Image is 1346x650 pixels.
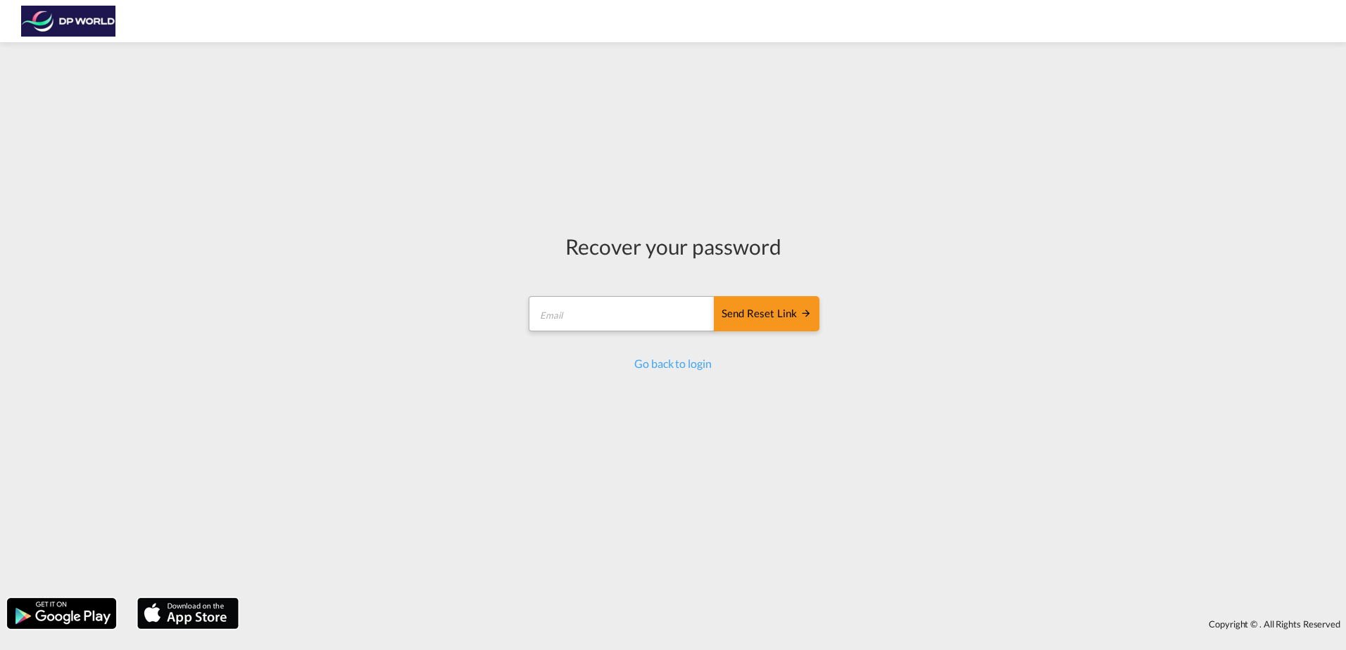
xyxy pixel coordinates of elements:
[714,296,819,331] button: SEND RESET LINK
[527,231,819,261] div: Recover your password
[21,6,116,37] img: c08ca190194411f088ed0f3ba295208c.png
[246,612,1346,636] div: Copyright © . All Rights Reserved
[800,307,812,319] md-icon: icon-arrow-right
[529,296,715,331] input: Email
[634,357,711,370] a: Go back to login
[6,597,118,630] img: google.png
[722,306,812,322] div: Send reset link
[136,597,240,630] img: apple.png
